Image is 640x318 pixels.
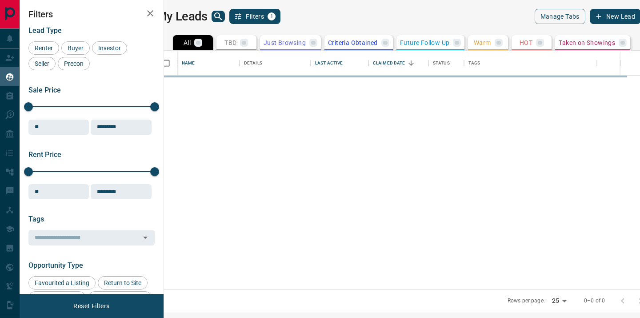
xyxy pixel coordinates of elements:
div: Claimed Date [373,51,405,76]
div: Renter [28,41,59,55]
p: Rows per page: [508,297,545,305]
span: Tags [28,215,44,223]
div: Status [428,51,464,76]
div: Name [177,51,240,76]
button: Sort [405,57,417,69]
div: Investor [92,41,127,55]
span: Opportunity Type [28,261,83,270]
span: Investor [95,44,124,52]
p: TBD [224,40,236,46]
p: Just Browsing [264,40,306,46]
button: search button [212,11,225,22]
p: Warm [474,40,491,46]
div: Last Active [311,51,368,76]
div: Details [240,51,311,76]
div: Favourited a Listing [28,276,96,290]
span: Return to Site [101,279,144,286]
span: Favourited a Listing [32,279,92,286]
span: Sale Price [28,86,61,94]
button: Manage Tabs [535,9,585,24]
div: Status [433,51,450,76]
p: Taken on Showings [559,40,615,46]
button: Reset Filters [68,298,115,314]
span: Rent Price [28,150,61,159]
span: Lead Type [28,26,62,35]
div: Return to Site [98,276,148,290]
div: Buyer [61,41,90,55]
div: Name [182,51,195,76]
p: HOT [520,40,532,46]
h1: My Leads [156,9,208,24]
div: Last Active [315,51,343,76]
div: Claimed Date [368,51,428,76]
span: 1 [268,13,275,20]
div: Tags [468,51,480,76]
h2: Filters [28,9,155,20]
div: Details [244,51,262,76]
p: Future Follow Up [400,40,449,46]
button: Open [139,231,152,244]
span: Buyer [64,44,87,52]
p: Criteria Obtained [328,40,378,46]
span: Renter [32,44,56,52]
div: Precon [58,57,90,70]
button: Filters1 [229,9,280,24]
span: Seller [32,60,52,67]
div: Tags [464,51,597,76]
p: 0–0 of 0 [584,297,605,305]
p: All [184,40,191,46]
span: Precon [61,60,87,67]
div: Seller [28,57,56,70]
div: 25 [548,294,570,307]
